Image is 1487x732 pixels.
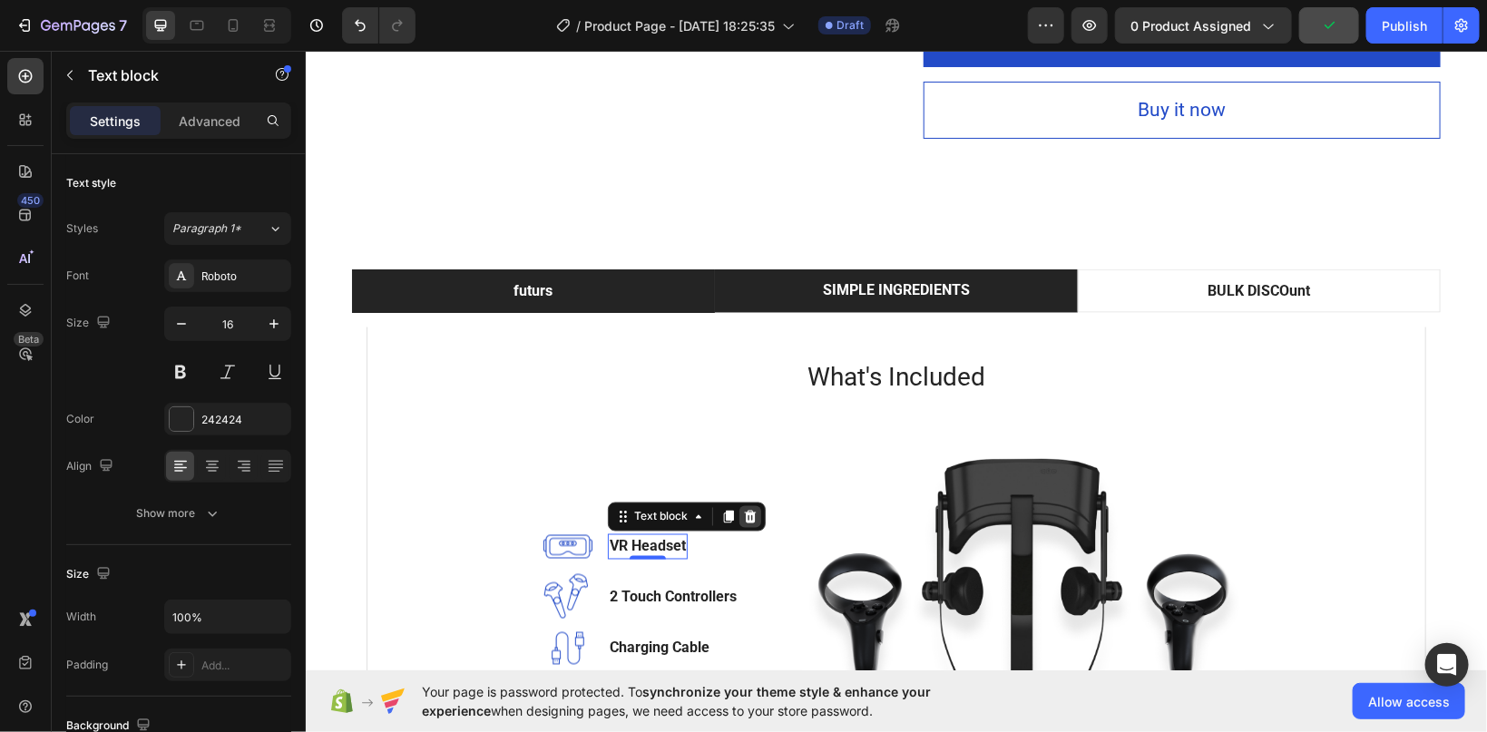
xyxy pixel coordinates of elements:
[304,485,380,507] p: VR Headset
[304,587,404,609] p: Charging Cable
[422,684,931,718] span: synchronize your theme style & enhance your experience
[1130,16,1251,35] span: 0 product assigned
[1366,7,1443,44] button: Publish
[1368,692,1450,711] span: Allow access
[306,51,1487,670] iframe: Design area
[164,212,291,245] button: Paragraph 1*
[836,17,864,34] span: Draft
[201,658,287,674] div: Add...
[66,411,94,427] div: Color
[66,562,114,587] div: Size
[66,657,108,673] div: Padding
[584,16,775,35] span: Product Page - [DATE] 18:25:35
[179,112,240,131] p: Advanced
[172,220,241,237] span: Paragraph 1*
[14,332,44,346] div: Beta
[1115,7,1292,44] button: 0 product assigned
[93,307,1089,346] p: What's Included
[517,229,664,250] p: SIMPLE INGREDIENTS
[119,15,127,36] p: 7
[17,193,44,208] div: 450
[304,536,431,558] p: 2 Touch Controllers
[902,229,1004,251] p: BULK DISCOunt
[66,311,114,336] div: Size
[165,600,290,633] input: Auto
[514,226,667,253] div: Rich Text Editor. Editing area: main
[325,458,386,474] div: Text block
[899,227,1007,254] div: Rich Text Editor. Editing area: main
[7,7,135,44] button: 7
[66,609,96,625] div: Width
[201,268,287,285] div: Roboto
[90,112,141,131] p: Settings
[137,504,221,522] div: Show more
[66,220,98,237] div: Styles
[1425,643,1469,687] div: Open Intercom Messenger
[342,7,416,44] div: Undo/Redo
[1382,16,1427,35] div: Publish
[66,175,116,191] div: Text style
[1353,683,1465,719] button: Allow access
[66,497,291,530] button: Show more
[66,268,89,284] div: Font
[66,454,117,479] div: Align
[201,412,287,428] div: 242424
[88,64,242,86] p: Text block
[576,16,581,35] span: /
[422,682,1002,720] span: Your page is password protected. To when designing pages, we need access to your store password.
